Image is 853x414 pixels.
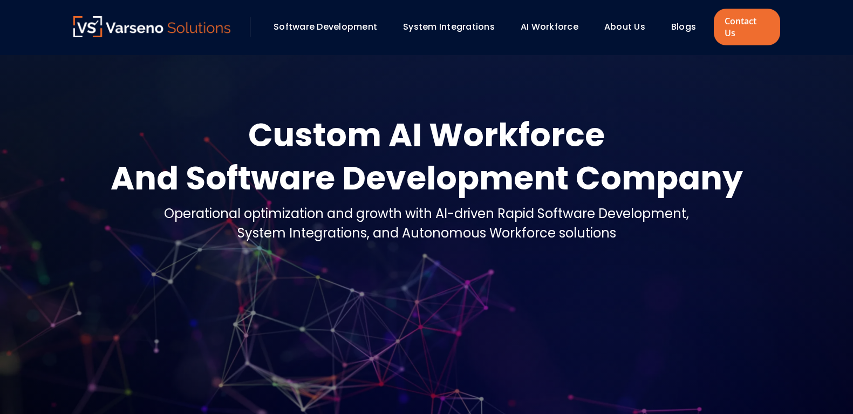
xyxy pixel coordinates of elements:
[73,16,231,37] img: Varseno Solutions – Product Engineering & IT Services
[111,157,743,200] div: And Software Development Company
[73,16,231,38] a: Varseno Solutions – Product Engineering & IT Services
[164,223,689,243] div: System Integrations, and Autonomous Workforce solutions
[666,18,711,36] div: Blogs
[604,21,645,33] a: About Us
[515,18,593,36] div: AI Workforce
[398,18,510,36] div: System Integrations
[521,21,578,33] a: AI Workforce
[274,21,377,33] a: Software Development
[164,204,689,223] div: Operational optimization and growth with AI-driven Rapid Software Development,
[111,113,743,157] div: Custom AI Workforce
[403,21,495,33] a: System Integrations
[671,21,696,33] a: Blogs
[268,18,392,36] div: Software Development
[599,18,660,36] div: About Us
[714,9,780,45] a: Contact Us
